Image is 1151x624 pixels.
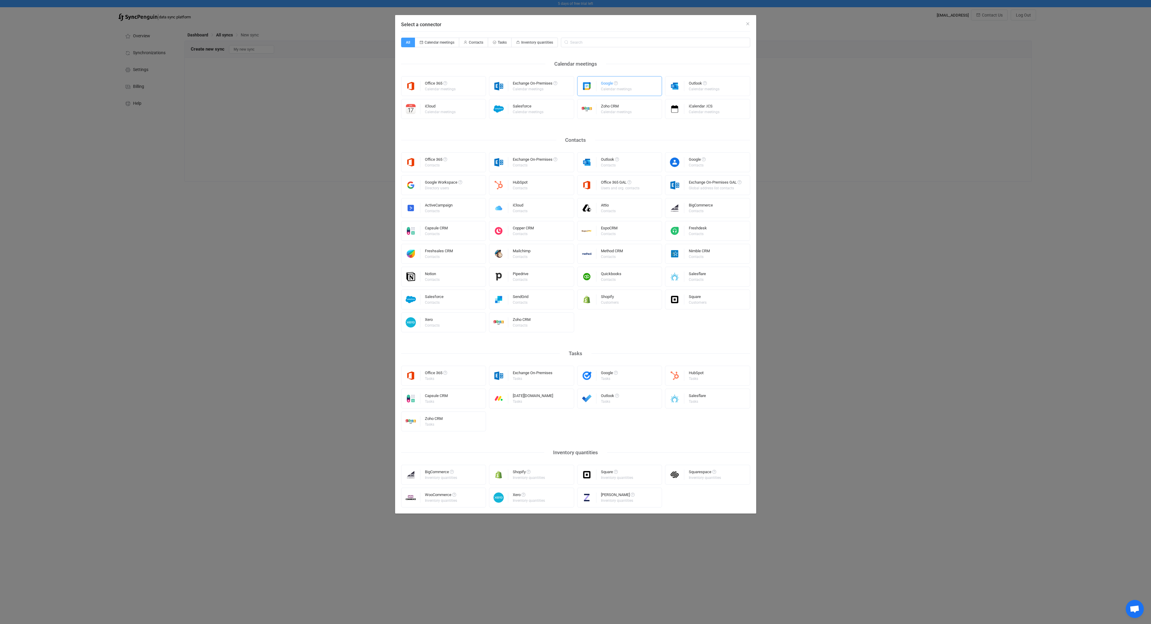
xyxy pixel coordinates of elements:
img: square.png [577,470,596,480]
img: monday.png [489,393,508,404]
div: Contacts [425,163,446,167]
img: xero.png [401,317,420,328]
div: Salesforce [425,295,444,301]
div: Inventory quantities [601,476,633,480]
div: Google [601,81,633,87]
img: big-commerce.png [401,470,420,480]
div: Capsule CRM [425,226,448,232]
img: icalendar.png [665,104,684,114]
div: Office 365 [425,371,447,377]
div: Tasks [513,400,552,403]
div: Contacts [556,135,595,145]
div: Tasks [689,377,703,380]
img: sendgrid.png [489,294,508,305]
img: google-workspace.png [401,180,420,190]
div: Customers [601,301,619,304]
div: SendGrid [513,295,528,301]
div: Salesforce [513,104,544,110]
button: Close [745,21,750,27]
img: freshdesk.png [665,226,684,236]
div: Tasks [689,400,705,403]
img: exchange.png [489,157,508,167]
div: Calendar meetings [689,87,719,91]
div: Global address list contacts [689,186,741,190]
div: Zoho CRM [513,318,531,324]
div: Outlook [601,394,619,400]
img: zoho-crm.png [489,317,508,328]
img: icloud-calendar.png [401,104,420,114]
div: Contacts [513,278,528,281]
img: exchange.png [665,180,684,190]
div: Contacts [689,209,712,213]
img: outlook.png [577,157,596,167]
div: Inventory quantities [425,499,457,502]
div: Calendar meetings [545,59,606,69]
img: salesflare.png [665,393,684,404]
div: Zoho CRM [601,104,633,110]
div: Inventory quantities [689,476,721,480]
img: attio.png [577,203,596,213]
img: espo-crm.png [577,226,596,236]
div: Users and org. contacts [601,186,639,190]
div: Inventory quantities [601,499,634,502]
div: Contacts [425,232,447,236]
div: Calendar meetings [601,110,632,114]
div: Tasks [560,349,591,358]
div: Contacts [513,232,533,236]
div: Inventory quantities [425,476,457,480]
div: Contacts [689,255,709,259]
div: Xero [513,493,546,499]
div: Attio [601,203,617,209]
div: Open chat [1126,600,1144,618]
div: iCalendar .ICS [689,104,720,110]
div: Tasks [425,400,447,403]
img: pipedrive.png [489,272,508,282]
div: Calendar meetings [513,87,556,91]
div: Outlook [689,81,720,87]
img: woo-commerce.png [401,492,420,503]
img: square.png [665,294,684,305]
img: copper.png [489,226,508,236]
div: Salesflare [689,394,706,400]
div: Pipedrive [513,272,528,278]
img: salesforce.png [401,294,420,305]
div: Tasks [513,377,552,380]
img: microsoft365.png [401,371,420,381]
img: notion.png [401,272,420,282]
div: Tasks [601,377,617,380]
div: WooCommerce [425,493,458,499]
img: freshworks.png [401,249,420,259]
div: Contacts [689,232,706,236]
div: Calendar meetings [689,110,719,114]
div: Contacts [513,186,528,190]
div: Tasks [601,400,618,403]
div: [DATE][DOMAIN_NAME] [513,394,553,400]
div: Copper CRM [513,226,534,232]
div: Google [601,371,618,377]
div: Mailchimp [513,249,531,255]
div: Method CRM [601,249,623,255]
img: zoho-crm.png [401,416,420,427]
img: activecampaign.png [401,203,420,213]
div: Contacts [425,278,440,281]
img: capsule.png [401,393,420,404]
img: nimble.png [665,249,684,259]
img: google-tasks.png [577,371,596,381]
div: Contacts [513,324,530,327]
div: Contacts [425,324,440,327]
img: big-commerce.png [665,203,684,213]
img: squarespace.png [665,470,684,480]
div: Shopify [601,295,620,301]
div: Exchange On-Premises [513,81,557,87]
img: salesforce.png [489,104,508,114]
img: hubspot.png [489,180,508,190]
div: Google [689,157,706,163]
div: BigCommerce [689,203,713,209]
div: Exchange On-Premises [513,157,557,163]
div: Contacts [513,163,556,167]
div: Select a connector [395,15,756,514]
img: shopify.png [577,294,596,305]
div: Tasks [425,423,442,426]
img: exchange.png [489,81,508,91]
img: microsoft365.png [577,180,596,190]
